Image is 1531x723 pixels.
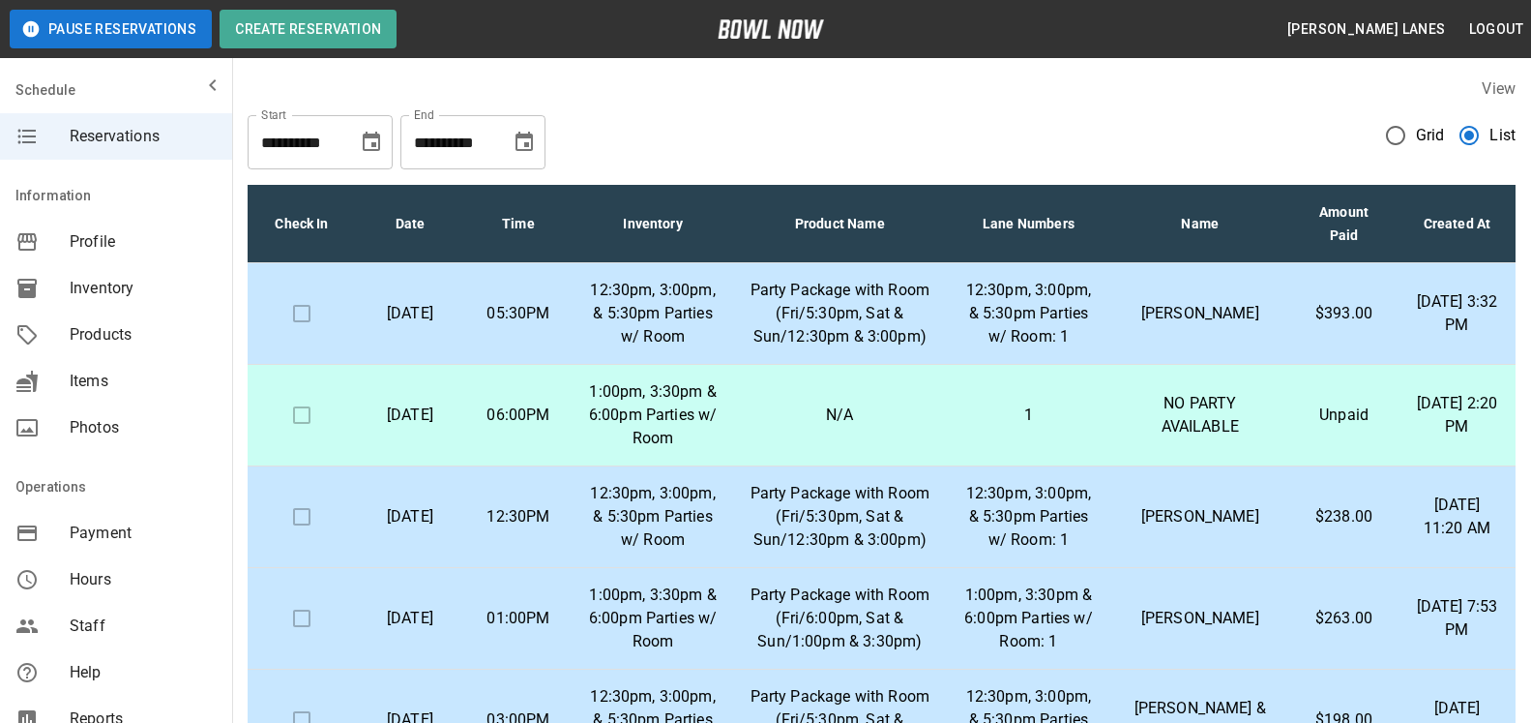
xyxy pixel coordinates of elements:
[961,482,1095,552] p: 12:30pm, 3:00pm, & 5:30pm Parties w/ Room: 1
[70,522,217,545] span: Payment
[248,185,356,263] th: Check In
[70,416,217,439] span: Photos
[352,123,391,162] button: Choose date, selected date is Sep 23, 2025
[1126,505,1274,528] p: [PERSON_NAME]
[70,568,217,591] span: Hours
[749,584,930,653] p: Party Package with Room (Fri/6:00pm, Sat & Sun/1:00pm & 3:30pm)
[946,185,1110,263] th: Lane Numbers
[1305,505,1383,528] p: $238.00
[1126,392,1274,438] p: NO PARTY AVAILABLE
[749,404,930,427] p: N/A
[70,230,217,254] span: Profile
[588,584,718,653] p: 1:00pm, 3:30pm & 6:00pm Parties w/ Room
[749,279,930,348] p: Party Package with Room (Fri/5:30pm, Sat & Sun/12:30pm & 3:00pm)
[718,19,824,39] img: logo
[464,185,573,263] th: Time
[1110,185,1289,263] th: Name
[70,370,217,393] span: Items
[371,302,449,325] p: [DATE]
[1416,124,1445,147] span: Grid
[573,185,733,263] th: Inventory
[1305,607,1383,630] p: $263.00
[588,482,718,552] p: 12:30pm, 3:00pm, & 5:30pm Parties w/ Room
[480,404,557,427] p: 06:00PM
[1280,12,1454,47] button: [PERSON_NAME] Lanes
[220,10,397,48] button: Create Reservation
[371,505,449,528] p: [DATE]
[70,323,217,346] span: Products
[1305,302,1383,325] p: $393.00
[1414,290,1500,337] p: [DATE] 3:32 PM
[961,584,1095,653] p: 1:00pm, 3:30pm & 6:00pm Parties w/ Room: 1
[1414,494,1500,540] p: [DATE] 11:20 AM
[480,302,557,325] p: 05:30PM
[1414,392,1500,438] p: [DATE] 2:20 PM
[371,404,449,427] p: [DATE]
[749,482,930,552] p: Party Package with Room (Fri/5:30pm, Sat & Sun/12:30pm & 3:00pm)
[1126,607,1274,630] p: [PERSON_NAME]
[961,279,1095,348] p: 12:30pm, 3:00pm, & 5:30pm Parties w/ Room: 1
[480,505,557,528] p: 12:30PM
[480,607,557,630] p: 01:00PM
[588,380,718,450] p: 1:00pm, 3:30pm & 6:00pm Parties w/ Room
[1489,124,1516,147] span: List
[733,185,946,263] th: Product Name
[70,277,217,300] span: Inventory
[961,404,1095,427] p: 1
[1399,185,1516,263] th: Created At
[1414,595,1500,642] p: [DATE] 7:53 PM
[70,125,217,148] span: Reservations
[1126,302,1274,325] p: [PERSON_NAME]
[356,185,464,263] th: Date
[1461,12,1531,47] button: Logout
[588,279,718,348] p: 12:30pm, 3:00pm, & 5:30pm Parties w/ Room
[70,661,217,684] span: Help
[505,123,544,162] button: Choose date, selected date is Oct 23, 2025
[1482,79,1516,98] label: View
[1289,185,1399,263] th: Amount Paid
[371,607,449,630] p: [DATE]
[70,615,217,638] span: Staff
[10,10,212,48] button: Pause Reservations
[1305,404,1383,427] p: Unpaid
